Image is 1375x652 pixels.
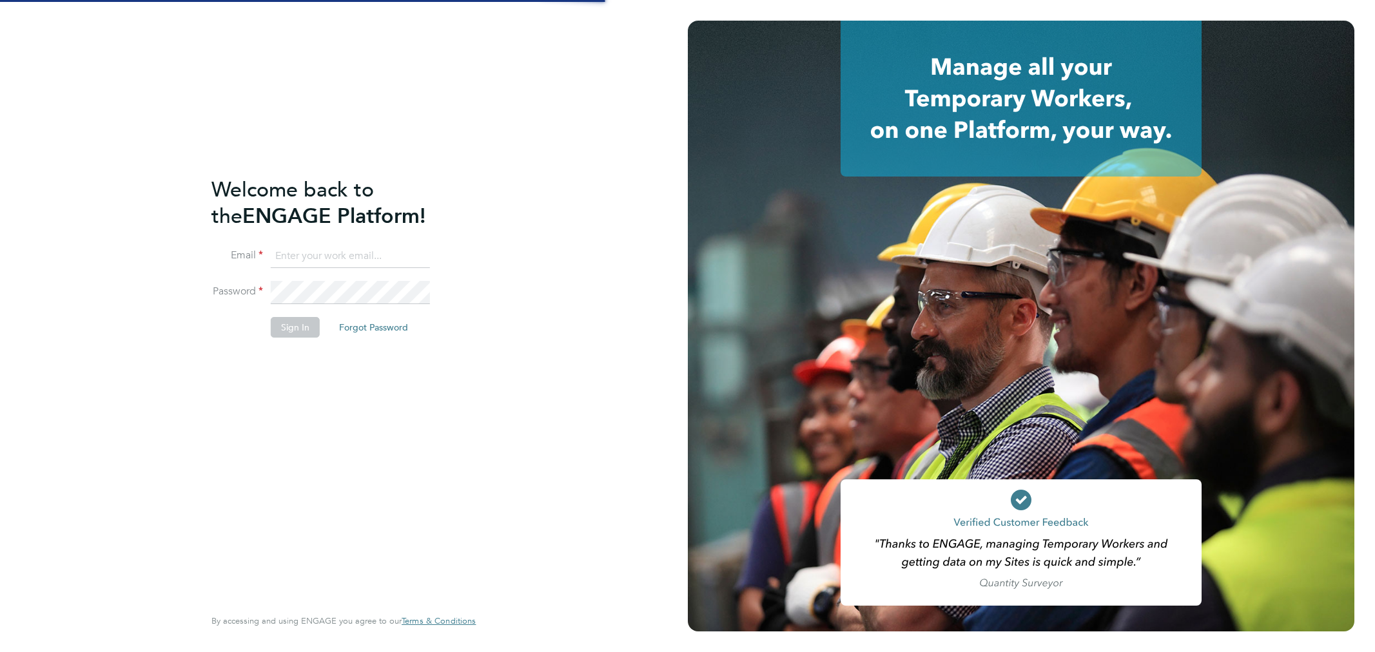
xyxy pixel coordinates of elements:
label: Password [211,285,263,298]
label: Email [211,249,263,262]
span: By accessing and using ENGAGE you agree to our [211,615,476,626]
button: Sign In [271,317,320,338]
span: Welcome back to the [211,177,374,229]
a: Terms & Conditions [402,616,476,626]
input: Enter your work email... [271,245,430,268]
h2: ENGAGE Platform! [211,177,463,229]
button: Forgot Password [329,317,418,338]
